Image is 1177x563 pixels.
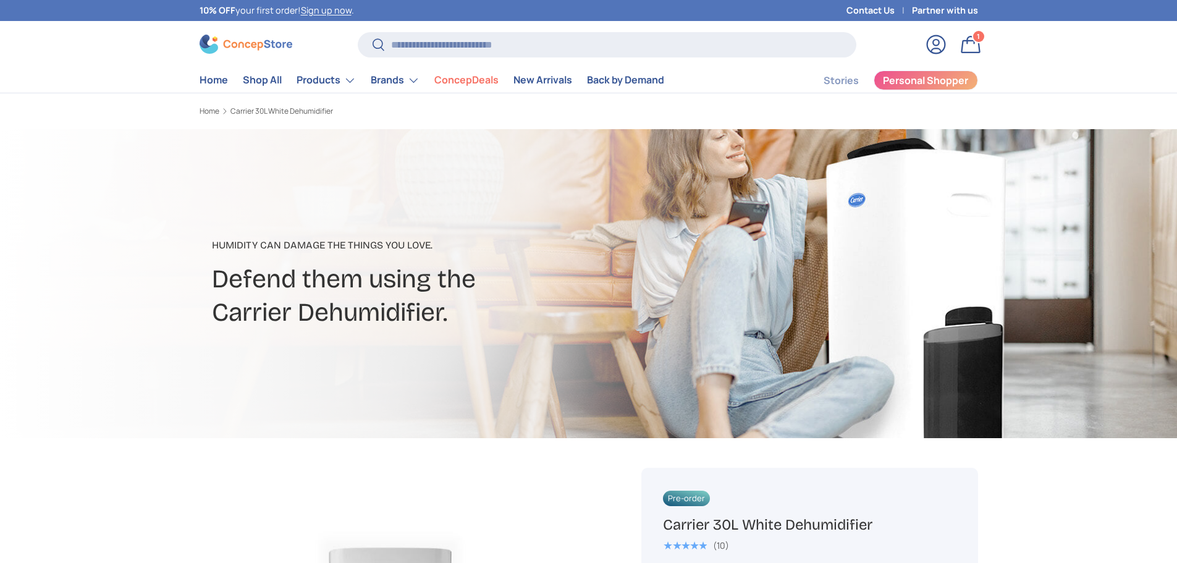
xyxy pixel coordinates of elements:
[824,69,859,93] a: Stories
[663,540,707,552] span: ★★★★★
[794,68,978,93] nav: Secondary
[301,4,352,16] a: Sign up now
[243,68,282,92] a: Shop All
[200,35,292,54] img: ConcepStore
[363,68,427,93] summary: Brands
[713,541,729,550] div: (10)
[663,540,707,551] div: 5.0 out of 5.0 stars
[230,108,333,115] a: Carrier 30L White Dehumidifier
[200,4,235,16] strong: 10% OFF
[663,491,710,506] span: Pre-order
[912,4,978,17] a: Partner with us
[297,68,356,93] a: Products
[212,263,686,329] h2: Defend them using the Carrier Dehumidifier.
[663,538,729,551] a: 5.0 out of 5.0 stars (10)
[289,68,363,93] summary: Products
[434,68,499,92] a: ConcepDeals
[874,70,978,90] a: Personal Shopper
[212,238,686,253] p: Humidity can damage the things you love.
[977,32,980,41] span: 1
[200,108,219,115] a: Home
[663,515,956,535] h1: Carrier 30L White Dehumidifier
[587,68,664,92] a: Back by Demand
[200,68,664,93] nav: Primary
[371,68,420,93] a: Brands
[200,106,612,117] nav: Breadcrumbs
[846,4,912,17] a: Contact Us
[200,4,354,17] p: your first order! .
[513,68,572,92] a: New Arrivals
[200,68,228,92] a: Home
[883,75,968,85] span: Personal Shopper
